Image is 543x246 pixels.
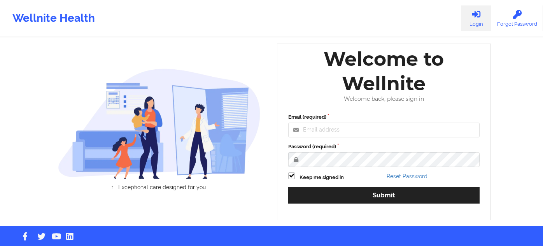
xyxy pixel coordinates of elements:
[65,184,261,190] li: Exceptional care designed for you.
[288,143,480,151] label: Password (required)
[58,68,261,178] img: wellnite-auth-hero_200.c722682e.png
[288,123,480,137] input: Email address
[288,187,480,204] button: Submit
[288,113,480,121] label: Email (required)
[300,174,344,181] label: Keep me signed in
[387,173,427,179] a: Reset Password
[283,96,485,102] div: Welcome back, please sign in
[283,47,485,96] div: Welcome to Wellnite
[461,5,491,31] a: Login
[491,5,543,31] a: Forgot Password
